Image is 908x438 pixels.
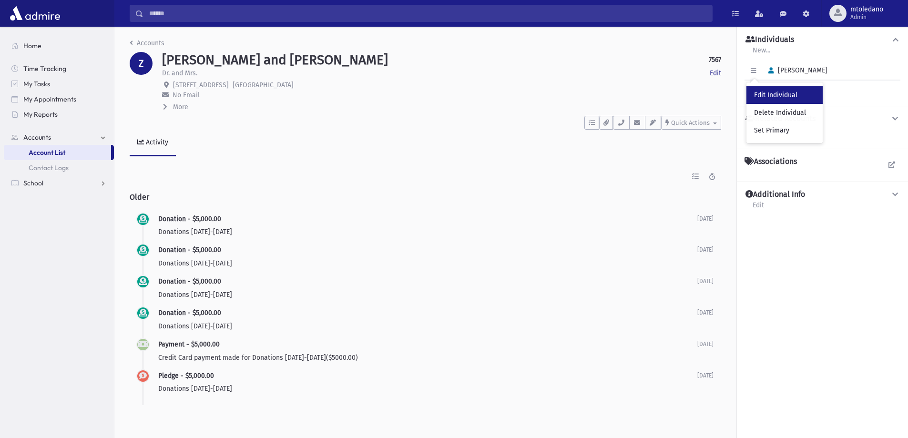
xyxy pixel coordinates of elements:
button: Quick Actions [661,116,721,130]
span: Donation - $5,000.00 [158,246,221,254]
span: [GEOGRAPHIC_DATA] [233,81,294,89]
span: Donation - $5,000.00 [158,309,221,317]
h4: Additional Info [745,190,805,200]
a: My Appointments [4,92,114,107]
span: More [173,103,188,111]
span: [STREET_ADDRESS] [173,81,229,89]
span: [DATE] [697,372,714,379]
h4: Associations [745,157,797,166]
a: New... [752,45,771,62]
button: More [162,102,189,112]
a: My Tasks [4,76,114,92]
a: Activity [130,130,176,156]
span: No Email [173,91,200,99]
a: Contact Logs [4,160,114,175]
span: School [23,179,43,187]
p: Credit Card payment made for Donations [DATE]-[DATE]($5000.00) [158,353,697,363]
div: Activity [144,138,168,146]
span: Time Tracking [23,64,66,73]
a: Home [4,38,114,53]
span: mtoledano [850,6,883,13]
span: [DATE] [697,309,714,316]
h1: [PERSON_NAME] and [PERSON_NAME] [162,52,388,68]
span: Payment - $5,000.00 [158,340,220,348]
a: Accounts [4,130,114,145]
p: Dr. and Mrs. [162,68,197,78]
p: Donations [DATE]-[DATE] [158,258,697,268]
span: Admin [850,13,883,21]
button: Additional Info [745,190,900,200]
span: [DATE] [697,215,714,222]
span: [DATE] [697,246,714,253]
span: [DATE] [697,341,714,347]
input: Search [143,5,712,22]
span: Accounts [23,133,51,142]
span: Quick Actions [671,119,710,126]
a: Time Tracking [4,61,114,76]
span: My Appointments [23,95,76,103]
a: My Reports [4,107,114,122]
span: My Reports [23,110,58,119]
a: Account List [4,145,111,160]
span: [DATE] [697,278,714,285]
p: Donations [DATE]-[DATE] [158,290,697,300]
span: My Tasks [23,80,50,88]
a: Set Primary [746,122,823,139]
span: Donation - $5,000.00 [158,215,221,223]
a: Edit [752,200,765,217]
a: School [4,175,114,191]
p: Donations [DATE]-[DATE] [158,321,697,331]
button: Related Accounts [745,114,900,124]
h4: Related Accounts [745,114,816,124]
p: Donations [DATE]-[DATE] [158,384,697,394]
span: Account List [29,148,65,157]
span: Pledge - $5,000.00 [158,372,214,380]
span: [PERSON_NAME] [764,66,827,74]
a: Edit Individual [746,86,823,104]
span: Donation - $5,000.00 [158,277,221,285]
strong: 7567 [709,55,721,65]
img: AdmirePro [8,4,62,23]
p: Donations [DATE]-[DATE] [158,227,697,237]
h2: Older [130,185,721,209]
span: Contact Logs [29,163,69,172]
a: Delete Individual [746,104,823,122]
a: Edit [710,68,721,78]
span: Home [23,41,41,50]
a: Accounts [130,39,164,47]
h4: Individuals [745,35,794,45]
nav: breadcrumb [130,38,164,52]
div: Z [130,52,153,75]
button: Individuals [745,35,900,45]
